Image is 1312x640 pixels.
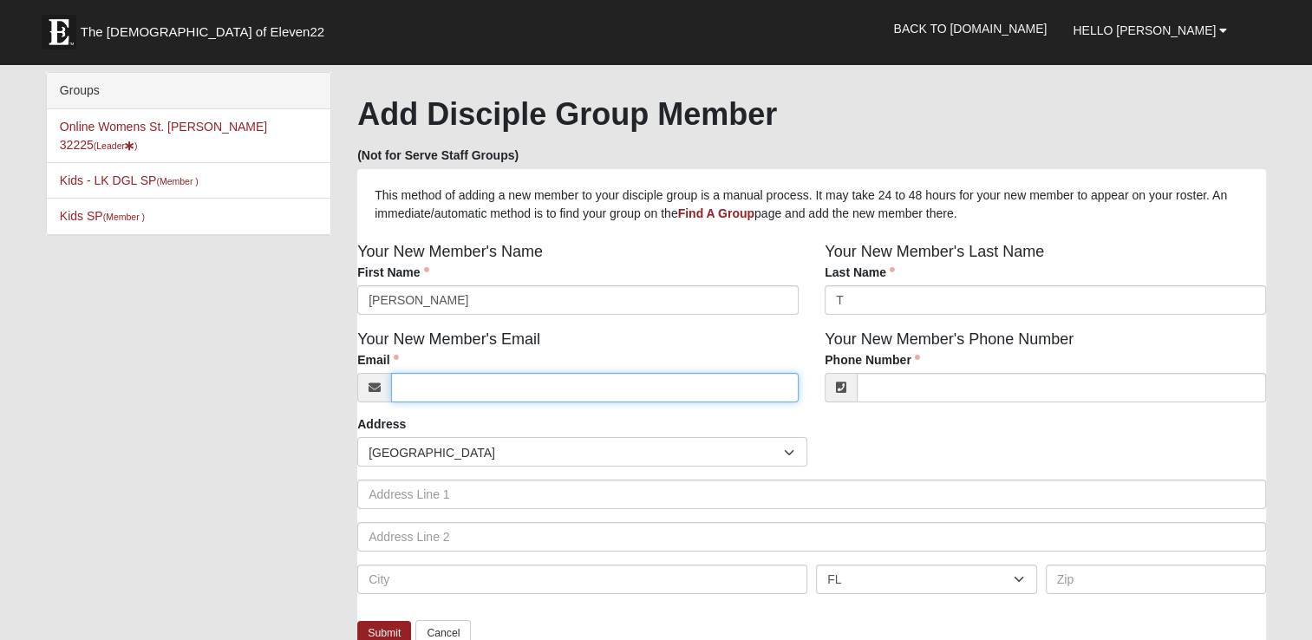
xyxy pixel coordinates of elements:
[81,23,324,41] span: The [DEMOGRAPHIC_DATA] of Eleven22
[344,240,812,328] div: Your New Member's Name
[880,7,1060,50] a: Back to [DOMAIN_NAME]
[94,140,138,151] small: (Leader )
[357,148,1266,163] h5: (Not for Serve Staff Groups)
[825,264,895,281] label: Last Name
[357,480,1266,509] input: Address Line 1
[47,73,330,109] div: Groups
[754,206,957,220] span: page and add the new member there.
[60,120,267,152] a: Online Womens St. [PERSON_NAME] 32225(Leader)
[42,15,76,49] img: Eleven22 logo
[1046,565,1267,594] input: Zip
[357,415,406,433] label: Address
[357,565,807,594] input: City
[357,95,1266,133] h1: Add Disciple Group Member
[812,240,1279,328] div: Your New Member's Last Name
[60,173,199,187] a: Kids - LK DGL SP(Member )
[1060,9,1240,52] a: Hello [PERSON_NAME]
[103,212,145,222] small: (Member )
[156,176,198,186] small: (Member )
[375,188,1227,220] span: This method of adding a new member to your disciple group is a manual process. It may take 24 to ...
[1073,23,1216,37] span: Hello [PERSON_NAME]
[812,328,1279,415] div: Your New Member's Phone Number
[60,209,145,223] a: Kids SP(Member )
[357,522,1266,552] input: Address Line 2
[33,6,380,49] a: The [DEMOGRAPHIC_DATA] of Eleven22
[369,438,784,467] span: [GEOGRAPHIC_DATA]
[344,328,812,415] div: Your New Member's Email
[357,351,398,369] label: Email
[825,351,920,369] label: Phone Number
[357,264,428,281] label: First Name
[678,206,754,220] a: Find A Group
